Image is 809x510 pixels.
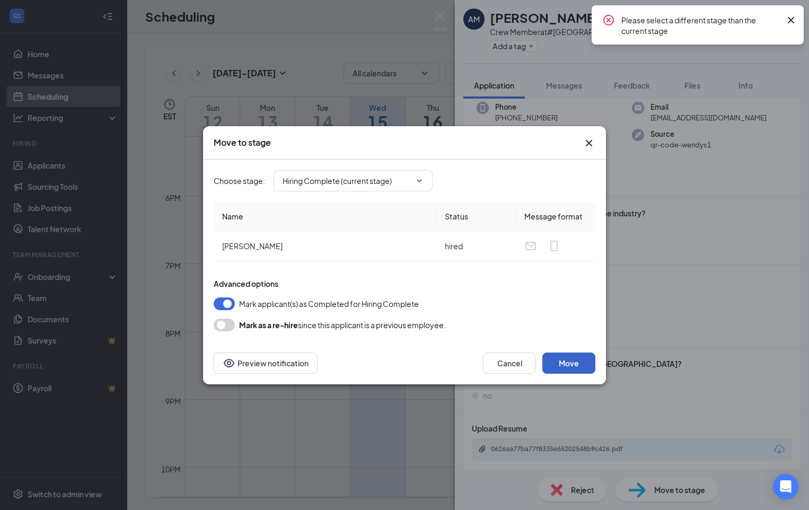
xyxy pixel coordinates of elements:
svg: Eye [223,357,235,370]
th: Status [436,202,516,231]
span: Mark applicant(s) as Completed for Hiring Complete [239,297,419,310]
div: Open Intercom Messenger [773,474,798,499]
button: Preview notificationEye [214,353,318,374]
div: since this applicant is a previous employee. [239,319,446,331]
button: Close [583,137,595,150]
button: Move [542,353,595,374]
div: Advanced options [214,278,595,289]
span: Choose stage : [214,175,265,187]
svg: CrossCircle [602,14,615,27]
svg: Email [524,240,537,252]
svg: ChevronDown [415,177,424,185]
b: Mark as a re-hire [239,320,298,330]
th: Message format [516,202,595,231]
span: [PERSON_NAME] [222,241,283,251]
div: Please select a different stage than the current stage [621,14,780,36]
svg: Cross [785,14,797,27]
td: hired [436,231,516,261]
button: Cancel [483,353,536,374]
svg: MobileSms [548,240,560,252]
h3: Move to stage [214,137,271,148]
svg: Cross [583,137,595,150]
th: Name [214,202,436,231]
